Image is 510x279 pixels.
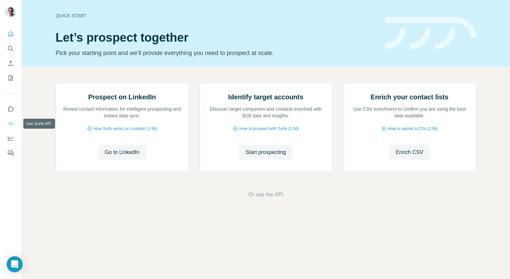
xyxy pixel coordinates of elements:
p: Pick your starting point and we’ll provide everything you need to prospect at scale. [56,48,377,58]
button: Or use the API [248,191,283,199]
span: How to prospect with Surfe (1:30) [239,126,299,132]
button: Search [5,43,16,55]
p: Discover target companies and contacts enriched with B2B data and insights. [206,106,326,119]
button: Start prospecting [239,145,293,160]
span: Start prospecting [246,148,286,156]
span: Enrich CSV [396,148,424,156]
button: Feedback [5,147,16,159]
button: My lists [5,72,16,84]
img: Avatar [5,7,16,17]
div: Quick start [56,12,377,19]
button: Enrich CSV [5,57,16,69]
button: Dashboard [5,132,16,144]
h2: Identify target accounts [228,92,304,102]
button: Go to LinkedIn [98,145,146,160]
span: How to upload a CSV (2:59) [388,126,438,132]
button: Enrich CSV [389,145,430,160]
img: banner [385,17,476,50]
div: Open Intercom Messenger [7,256,23,272]
h2: Enrich your contact lists [371,92,448,102]
h2: Prospect on LinkedIn [88,92,156,102]
p: Use CSV enrichment to confirm you are using the best data available. [350,106,469,119]
span: How Surfe works on LinkedIn (1:58) [94,126,157,132]
span: Go to LinkedIn [105,148,139,156]
button: Use Surfe on LinkedIn [5,103,16,115]
button: Quick start [5,28,16,40]
button: Use Surfe API [5,118,16,130]
h1: Let’s prospect together [56,31,377,44]
p: Reveal contact information for intelligent prospecting and instant data sync. [63,106,182,119]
